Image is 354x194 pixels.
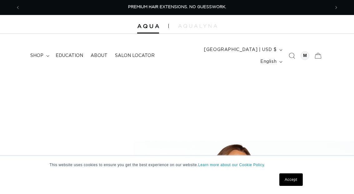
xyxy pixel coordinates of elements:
summary: shop [27,49,52,62]
a: Accept [279,173,302,186]
a: Education [52,49,87,62]
a: Salon Locator [111,49,158,62]
button: English [257,56,285,68]
button: Previous announcement [11,2,25,13]
img: Aqua Hair Extensions [137,24,159,28]
span: About [91,53,107,59]
span: Salon Locator [115,53,155,59]
summary: Search [285,49,299,63]
img: aqualyna.com [178,24,217,28]
button: [GEOGRAPHIC_DATA] | USD $ [200,44,285,56]
span: Education [56,53,83,59]
a: Learn more about our Cookie Policy. [198,163,265,167]
span: [GEOGRAPHIC_DATA] | USD $ [204,47,277,53]
p: This website uses cookies to ensure you get the best experience on our website. [50,162,305,168]
span: PREMIUM HAIR EXTENSIONS. NO GUESSWORK. [128,5,226,9]
button: Next announcement [329,2,343,13]
span: shop [30,53,43,59]
span: English [260,59,277,65]
a: About [87,49,111,62]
